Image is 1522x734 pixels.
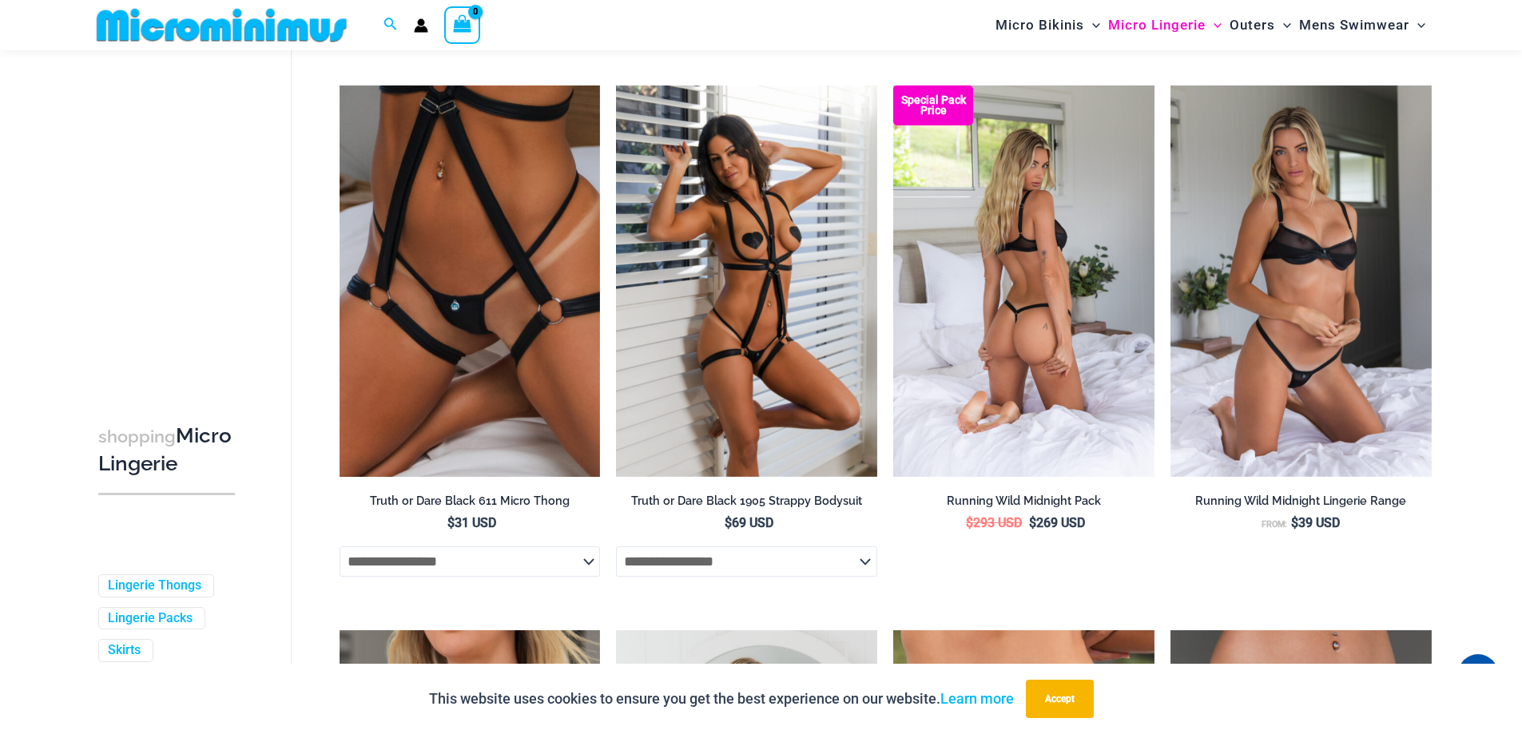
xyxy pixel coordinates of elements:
bdi: 69 USD [725,515,773,530]
h2: Running Wild Midnight Lingerie Range [1170,494,1432,509]
a: Micro BikinisMenu ToggleMenu Toggle [991,5,1104,46]
span: Micro Bikinis [995,5,1084,46]
nav: Site Navigation [989,2,1433,48]
a: Learn more [940,690,1014,707]
a: All Styles (1) Running Wild Midnight 1052 Top 6512 Bottom 04Running Wild Midnight 1052 Top 6512 B... [893,85,1154,477]
a: Lingerie Thongs [108,577,201,594]
a: Mens SwimwearMenu ToggleMenu Toggle [1295,5,1429,46]
h2: Truth or Dare Black 611 Micro Thong [340,494,601,509]
a: Truth or Dare Black 611 Micro Thong [340,494,601,514]
span: $ [1291,515,1298,530]
bdi: 293 USD [966,515,1022,530]
a: Skirts [108,643,141,660]
a: Truth or Dare Black Micro 02Truth or Dare Black 1905 Bodysuit 611 Micro 12Truth or Dare Black 190... [340,85,601,477]
a: Truth or Dare Black 1905 Strappy Bodysuit [616,494,877,514]
a: Account icon link [414,18,428,33]
span: shopping [98,427,176,446]
button: Accept [1026,680,1094,718]
span: From: [1262,519,1287,530]
a: Running Wild Midnight 1052 Top 6512 Bottom 02Running Wild Midnight 1052 Top 6512 Bottom 05Running... [1170,85,1432,477]
p: This website uses cookies to ensure you get the best experience on our website. [429,687,1014,711]
span: Outers [1230,5,1275,46]
h2: Running Wild Midnight Pack [893,494,1154,509]
span: Micro Lingerie [1108,5,1206,46]
h3: Micro Lingerie [98,423,235,478]
img: Running Wild Midnight 1052 Top 6512 Bottom 04 [893,85,1154,477]
bdi: 269 USD [1029,515,1085,530]
a: Running Wild Midnight Pack [893,494,1154,514]
iframe: TrustedSite Certified [98,54,242,373]
a: OutersMenu ToggleMenu Toggle [1226,5,1295,46]
b: Special Pack Price [893,95,973,116]
a: Search icon link [383,15,398,35]
a: Micro LingerieMenu ToggleMenu Toggle [1104,5,1226,46]
bdi: 31 USD [447,515,496,530]
a: Truth or Dare Black 1905 Bodysuit 611 Micro 07Truth or Dare Black 1905 Bodysuit 611 Micro 05Truth... [616,85,877,477]
span: $ [966,515,973,530]
span: $ [1029,515,1036,530]
span: Menu Toggle [1084,5,1100,46]
a: Running Wild Midnight Lingerie Range [1170,494,1432,514]
bdi: 39 USD [1291,515,1340,530]
img: Running Wild Midnight 1052 Top 6512 Bottom 02 [1170,85,1432,477]
img: MM SHOP LOGO FLAT [90,7,353,43]
span: $ [725,515,732,530]
span: Menu Toggle [1275,5,1291,46]
a: Lingerie Packs [108,610,193,627]
img: Truth or Dare Black 1905 Bodysuit 611 Micro 07 [616,85,877,477]
span: Mens Swimwear [1299,5,1409,46]
h2: Truth or Dare Black 1905 Strappy Bodysuit [616,494,877,509]
span: Menu Toggle [1409,5,1425,46]
img: Truth or Dare Black Micro 02 [340,85,601,477]
a: View Shopping Cart, empty [444,6,481,43]
span: Menu Toggle [1206,5,1222,46]
span: $ [447,515,455,530]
